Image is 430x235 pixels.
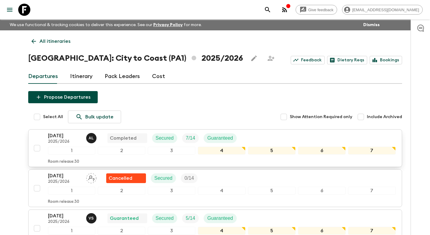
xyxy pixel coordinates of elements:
span: Select All [43,114,63,120]
div: 6 [298,187,346,195]
span: Show Attention Required only [290,114,352,120]
p: 2025/2026 [48,139,81,144]
div: 5 [248,147,296,155]
div: 5 [248,227,296,235]
span: vincent Scott [86,215,98,220]
a: Bulk update [68,111,121,123]
p: Secured [156,215,174,222]
div: 1 [48,187,96,195]
a: Pack Leaders [105,69,140,84]
div: 3 [148,227,195,235]
p: v S [89,216,94,221]
span: Include Archived [367,114,402,120]
div: 3 [148,187,195,195]
p: 2025/2026 [48,220,81,224]
div: Secured [152,213,178,223]
p: 5 / 14 [186,215,195,222]
p: We use functional & tracking cookies to deliver this experience. See our for more. [7,19,204,30]
p: All itineraries [39,38,70,45]
div: Trip Fill [182,213,199,223]
p: Guaranteed [207,215,233,222]
p: [DATE] [48,132,81,139]
div: 7 [348,147,396,155]
p: Secured [156,135,174,142]
button: vS [86,213,98,223]
button: search adventures [262,4,274,16]
a: Departures [28,69,58,84]
a: Itinerary [70,69,93,84]
a: All itineraries [28,35,74,47]
p: 2025/2026 [48,179,81,184]
span: Give feedback [305,8,337,12]
span: Share this itinerary [265,52,277,64]
div: 1 [48,227,96,235]
div: Flash Pack cancellation [106,173,146,183]
div: 2 [98,227,145,235]
a: Dietary Reqs [327,56,367,64]
a: Feedback [291,56,325,64]
div: 6 [298,227,346,235]
p: 0 / 14 [185,175,194,182]
div: 1 [48,147,96,155]
div: Secured [151,173,176,183]
div: [EMAIL_ADDRESS][DOMAIN_NAME] [342,5,423,15]
span: Assign pack leader [86,175,96,180]
a: Privacy Policy [153,23,183,27]
div: 2 [98,187,145,195]
a: Bookings [370,56,402,64]
div: 6 [298,147,346,155]
div: Secured [152,133,178,143]
p: 7 / 14 [186,135,195,142]
button: menu [4,4,16,16]
div: 4 [198,187,245,195]
div: Trip Fill [182,133,199,143]
button: [DATE]2025/2026Assign pack leaderFlash Pack cancellationSecuredTrip Fill1234567Room release:30 [28,169,402,207]
p: [DATE] [48,172,81,179]
span: [EMAIL_ADDRESS][DOMAIN_NAME] [349,8,422,12]
p: Completed [110,135,137,142]
div: 7 [348,227,396,235]
p: Bulk update [85,113,113,121]
a: Cost [152,69,165,84]
p: Room release: 30 [48,159,79,164]
div: 3 [148,147,195,155]
button: Dismiss [362,21,381,29]
button: Propose Departures [28,91,98,103]
p: Secured [154,175,173,182]
span: Abdiel Luis [86,135,98,140]
div: Trip Fill [181,173,198,183]
a: Give feedback [296,5,337,15]
button: Edit this itinerary [248,52,260,64]
div: 2 [98,147,145,155]
p: Guaranteed [207,135,233,142]
h1: [GEOGRAPHIC_DATA]: City to Coast (PA1) 2025/2026 [28,52,243,64]
p: Guaranteed [110,215,139,222]
p: Cancelled [109,175,132,182]
div: 5 [248,187,296,195]
div: 7 [348,187,396,195]
div: 4 [198,227,245,235]
div: 4 [198,147,245,155]
p: Room release: 30 [48,199,79,204]
p: [DATE] [48,212,81,220]
button: [DATE]2025/2026Abdiel LuisCompletedSecuredTrip FillGuaranteed1234567Room release:30 [28,129,402,167]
